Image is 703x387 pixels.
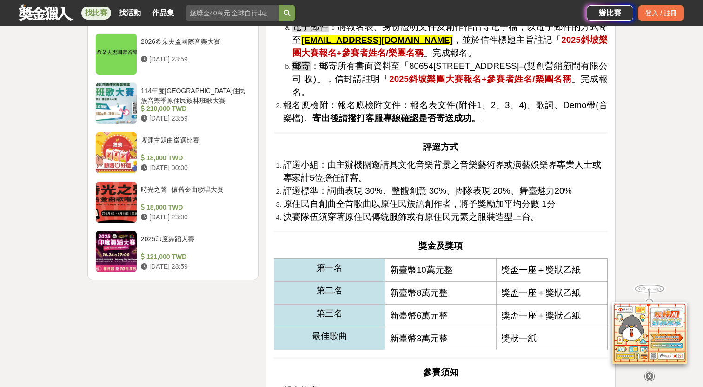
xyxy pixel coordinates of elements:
[292,22,329,32] span: 電子郵件
[95,82,251,124] a: 114年度[GEOGRAPHIC_DATA]住民族音樂季原住民族林班歌大賽 210,000 TWD [DATE] 23:59
[424,48,477,58] span: 」完成報名。
[292,35,608,58] strong: 2025斜坡樂團大賽報名+參賽者姓名/樂團名稱
[148,7,178,20] a: 作品集
[95,181,251,223] a: 時光之聲─懷舊金曲歌唱大賽 18,000 TWD [DATE] 23:00
[141,136,247,153] div: 壢運主題曲徵選比賽
[141,203,247,212] div: 18,000 TWD
[81,7,111,20] a: 找比賽
[141,185,247,203] div: 時光之聲─懷舊金曲歌唱大賽
[95,33,251,75] a: 2026希朵夫盃國際音樂大賽 [DATE] 23:59
[316,285,343,295] span: 第二名
[141,252,247,262] div: 121,000 TWD
[423,142,458,152] strong: 評選方式
[292,22,608,45] span: ：將報名表、身份證明文件及創作作品等電子檔，以電子郵件的方式寄至
[312,331,347,341] span: 最佳歌曲
[501,311,581,320] span: 獎盃一座＋獎狀乙紙
[587,5,633,21] a: 辦比賽
[141,234,247,252] div: 2025印度舞蹈大賽
[283,160,601,183] span: 評選小組：由主辦機關邀請具文化音樂背景之音樂藝術界或演藝娛樂界專業人士或專家計5位擔任評審。
[453,35,561,45] span: ，並於信件標題主旨註記「
[95,132,251,174] a: 壢運主題曲徵選比賽 18,000 TWD [DATE] 00:00
[501,288,581,298] span: 獎盃一座＋獎狀乙紙
[141,37,247,54] div: 2026希朵夫盃國際音樂大賽
[283,199,556,209] span: 原住民自創曲全首歌曲以原住民族語創作者，將予獎勵加平均分數 1分
[423,367,458,377] strong: 參賽須知
[283,212,539,222] span: 決賽隊伍須穿著原住民傳統服飾或有原住民元素之服裝造型上台。
[390,288,448,298] span: 新臺幣8萬元整
[292,74,608,97] span: 」完成報名。
[141,54,247,64] div: [DATE] 23:59
[283,186,572,196] span: 評選標準：詞曲表現 30%、整體創意 30%、團隊表現 20%、舞臺魅力20%
[501,265,581,275] span: 獎盃一座＋獎狀乙紙
[292,61,608,84] span: ：郵寄所有書面資料至「80654[STREET_ADDRESS]–(雙創營銷顧問有限公司 收)」，信封請註明「
[390,265,453,275] span: 新臺幣10萬元整
[95,231,251,272] a: 2025印度舞蹈大賽 121,000 TWD [DATE] 23:59
[292,61,311,71] span: 郵寄
[141,114,247,123] div: [DATE] 23:59
[115,7,145,20] a: 找活動
[141,86,247,104] div: 114年度[GEOGRAPHIC_DATA]住民族音樂季原住民族林班歌大賽
[283,100,608,123] span: 報名應檢附：報名應檢附文件：報名表文件(附件1、2、3、4)、歌詞、Demo帶(音樂檔)。
[141,212,247,222] div: [DATE] 23:00
[186,5,279,21] input: 總獎金40萬元 全球自行車設計比賽
[501,333,537,343] span: 獎狀一紙
[141,104,247,114] div: 210,000 TWD
[141,163,247,173] div: [DATE] 00:00
[390,333,448,343] span: 新臺幣3萬元整
[418,241,463,251] strong: 獎金及獎項
[316,308,343,318] span: 第三名
[301,35,452,45] u: [EMAIL_ADDRESS][DOMAIN_NAME]
[390,311,448,320] span: 新臺幣6萬元整
[141,262,247,272] div: [DATE] 23:59
[312,113,480,123] u: 寄出後請撥打客服專線確認是否寄送成功。
[612,302,687,364] img: d2146d9a-e6f6-4337-9592-8cefde37ba6b.png
[141,153,247,163] div: 18,000 TWD
[316,263,343,272] span: 第一名
[389,74,571,84] strong: 2025斜坡樂團大賽報名+參賽者姓名/樂團名稱
[638,5,684,21] div: 登入 / 註冊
